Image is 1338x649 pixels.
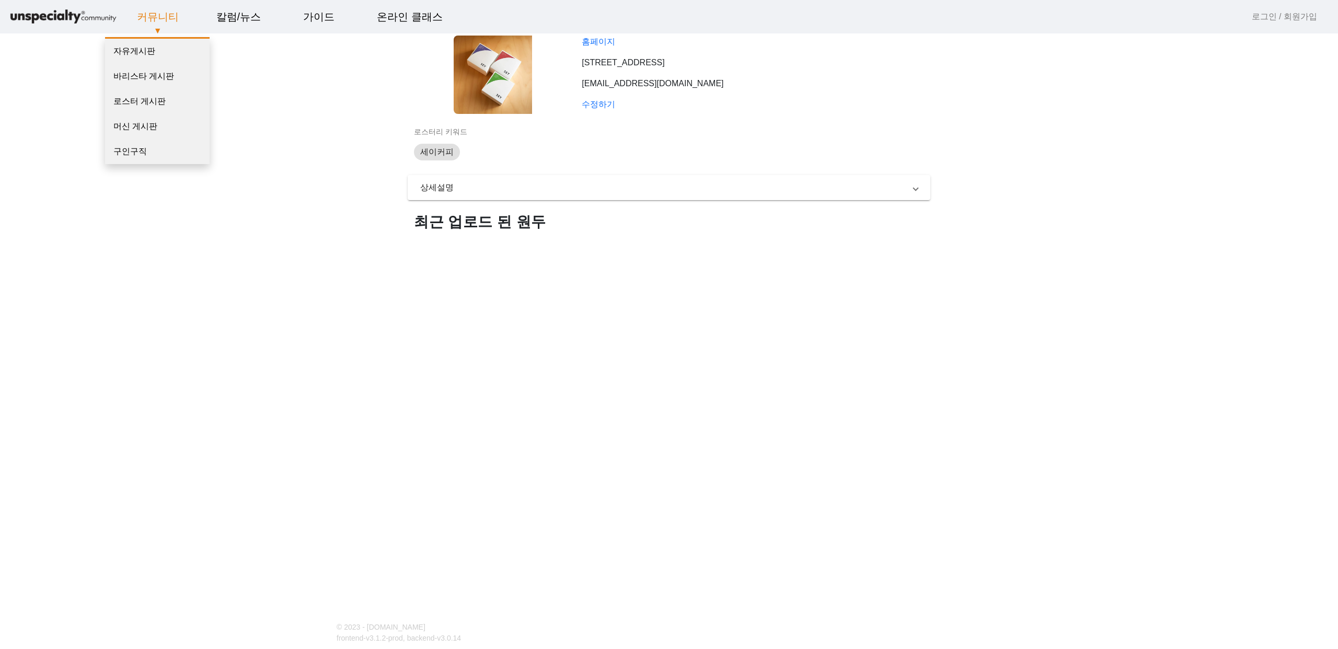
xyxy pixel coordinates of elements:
h1: 최근 업로드 된 원두 [408,213,930,231]
a: 바리스타 게시판 [105,64,210,89]
a: 구인구직 [105,139,210,164]
a: 로스터 게시판 [105,89,210,114]
a: 대화 [69,331,135,357]
p: ▼ [118,25,198,37]
a: 가이드 [295,3,343,31]
a: 커뮤니티 [129,3,187,31]
a: 홈 [3,331,69,357]
mat-expansion-panel-header: 상세설명 [408,175,930,200]
a: 로그인 / 회원가입 [1252,10,1317,23]
a: 머신 게시판 [105,114,210,139]
span: 세이커피 [420,146,454,158]
span: 설정 [162,347,174,355]
p: [EMAIL_ADDRESS][DOMAIN_NAME] [582,77,930,90]
span: 홈 [33,347,39,355]
a: 온라인 클래스 [368,3,451,31]
p: © 2023 - [DOMAIN_NAME] frontend-v3.1.2-prod, backend-v3.0.14 [330,622,663,644]
a: 설정 [135,331,201,357]
a: 수정하기 [582,100,615,109]
span: 상세설명 [420,181,914,194]
span: 대화 [96,347,108,356]
span: 로스터리 키워드 [408,126,930,137]
img: logo [8,8,118,26]
a: 자유게시판 [105,39,210,64]
p: [STREET_ADDRESS] [582,56,930,69]
a: 칼럼/뉴스 [208,3,270,31]
a: 홈페이지 [582,37,615,46]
